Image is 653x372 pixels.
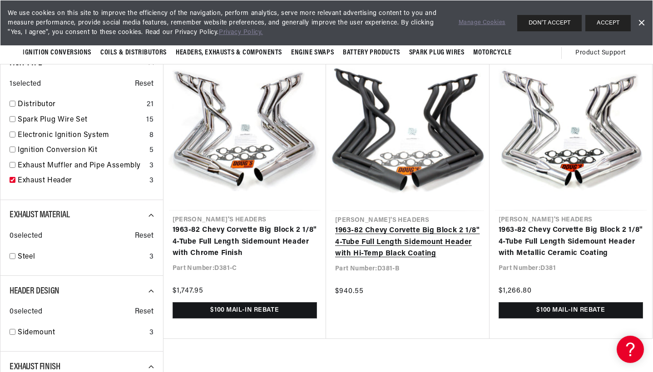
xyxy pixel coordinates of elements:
[634,16,648,30] a: Dismiss Banner
[149,251,154,263] div: 3
[149,175,154,187] div: 3
[469,42,516,64] summary: Motorcycle
[499,225,643,259] a: 1963-82 Chevy Corvette Big Block 2 1/8" 4-Tube Full Length Sidemount Header with Metallic Ceramic...
[149,327,154,339] div: 3
[18,114,143,126] a: Spark Plug Wire Set
[219,29,263,36] a: Privacy Policy.
[10,230,42,242] span: 0 selected
[409,48,465,58] span: Spark Plug Wires
[23,42,96,64] summary: Ignition Conversions
[135,78,154,90] span: Reset
[18,327,146,339] a: Sidemount
[135,230,154,242] span: Reset
[135,306,154,318] span: Reset
[18,175,146,187] a: Exhaust Header
[575,48,626,58] span: Product Support
[18,130,146,142] a: Electronic Ignition System
[287,42,338,64] summary: Engine Swaps
[146,114,153,126] div: 15
[10,210,70,220] span: Exhaust Material
[291,48,334,58] span: Engine Swaps
[8,9,446,37] span: We use cookies on this site to improve the efficiency of the navigation, perform analytics, serve...
[147,99,153,111] div: 21
[18,160,146,172] a: Exhaust Muffler and Pipe Assembly
[338,42,405,64] summary: Battery Products
[459,18,505,28] a: Manage Cookies
[96,42,171,64] summary: Coils & Distributors
[575,42,630,64] summary: Product Support
[343,48,400,58] span: Battery Products
[23,48,91,58] span: Ignition Conversions
[149,145,154,157] div: 5
[517,15,582,31] button: DON'T ACCEPT
[585,15,631,31] button: ACCEPT
[18,99,143,111] a: Distributor
[473,48,511,58] span: Motorcycle
[335,225,480,260] a: 1963-82 Chevy Corvette Big Block 2 1/8" 4-Tube Full Length Sidemount Header with Hi-Temp Black Co...
[149,130,154,142] div: 8
[18,251,146,263] a: Steel
[10,362,60,372] span: Exhaust Finish
[176,48,282,58] span: Headers, Exhausts & Components
[149,160,154,172] div: 3
[405,42,469,64] summary: Spark Plug Wires
[10,306,42,318] span: 0 selected
[173,225,317,259] a: 1963-82 Chevy Corvette Big Block 2 1/8" 4-Tube Full Length Sidemount Header with Chrome Finish
[10,78,41,90] span: 1 selected
[10,287,59,296] span: Header Design
[18,145,146,157] a: Ignition Conversion Kit
[100,48,167,58] span: Coils & Distributors
[171,42,287,64] summary: Headers, Exhausts & Components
